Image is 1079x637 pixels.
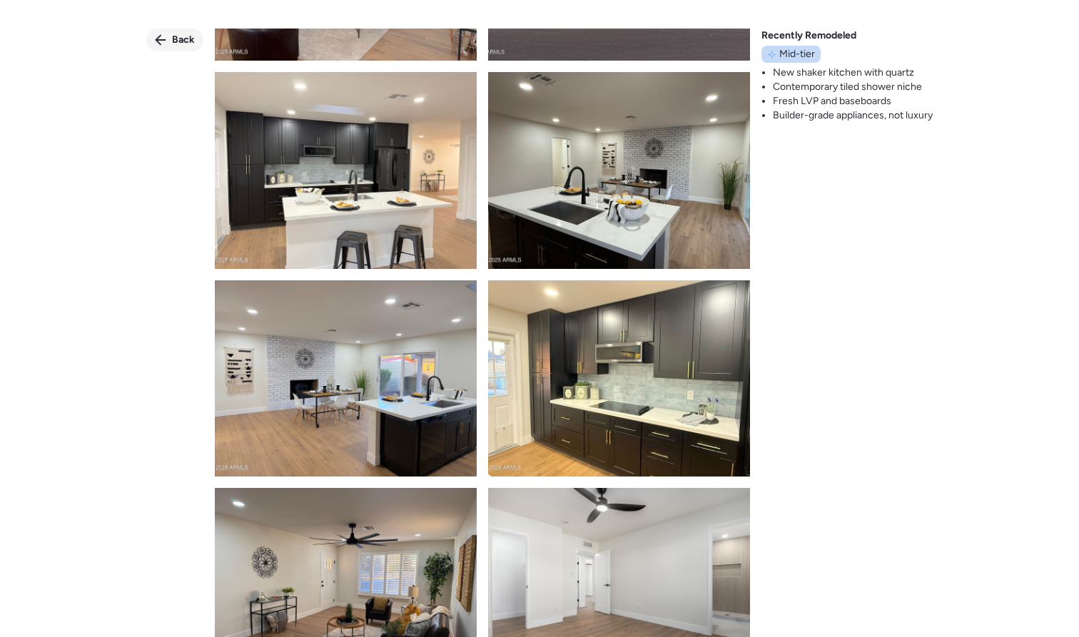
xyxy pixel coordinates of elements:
li: Contemporary tiled shower niche [773,80,933,94]
span: Recently Remodeled [761,29,856,43]
span: Mid-tier [779,47,815,61]
li: New shaker kitchen with quartz [773,66,933,80]
li: Builder-grade appliances, not luxury [773,108,933,123]
span: Back [172,33,195,47]
img: product [215,72,477,268]
li: Fresh LVP and baseboards [773,94,933,108]
img: product [488,280,750,477]
img: product [488,72,750,268]
img: product [215,280,477,477]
